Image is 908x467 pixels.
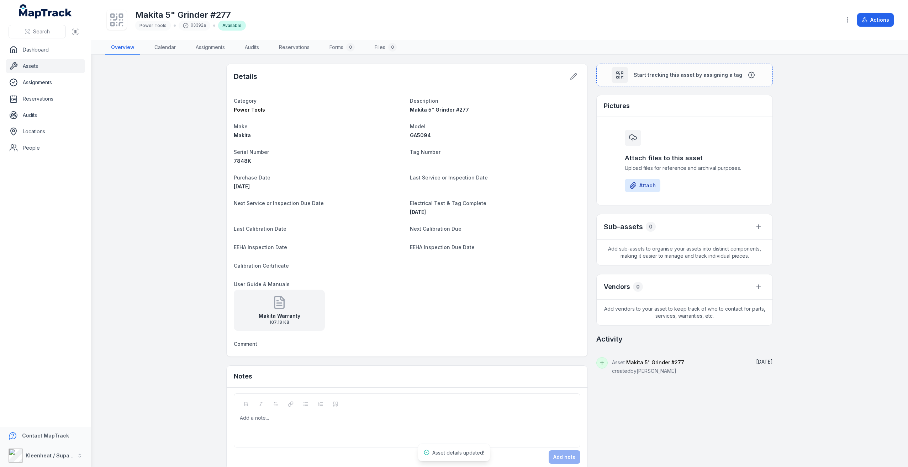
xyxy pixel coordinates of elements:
time: 10/09/2025, 12:00:00 am [410,209,426,215]
a: Reservations [6,92,85,106]
strong: Makita Warranty [259,312,300,320]
a: Assets [6,59,85,73]
button: Attach [625,179,660,192]
span: Tag Number [410,149,440,155]
div: 03392a [179,21,210,31]
span: Search [33,28,50,35]
strong: Kleenheat / Supagas [26,452,79,458]
span: Comment [234,341,257,347]
span: Asset created by [PERSON_NAME] [612,359,684,374]
span: [DATE] [756,359,773,365]
span: EEHA Inspection Due Date [410,244,475,250]
h3: Attach files to this asset [625,153,744,163]
div: 0 [633,282,643,292]
span: Last Calibration Date [234,226,286,232]
span: [DATE] [410,209,426,215]
span: User Guide & Manuals [234,281,290,287]
h2: Sub-assets [604,222,643,232]
span: Electrical Test & Tag Complete [410,200,486,206]
a: Files0 [369,40,402,55]
a: Overview [105,40,140,55]
a: Reservations [273,40,315,55]
button: Actions [857,13,894,27]
h1: Makita 5" Grinder #277 [135,9,246,21]
h3: Vendors [604,282,630,292]
a: MapTrack [19,4,72,18]
span: Asset details updated! [432,450,484,456]
time: 10/09/2025, 10:16:47 am [756,359,773,365]
span: Start tracking this asset by assigning a tag [634,71,742,79]
a: Locations [6,124,85,139]
a: People [6,141,85,155]
span: GA5094 [410,132,431,138]
div: 0 [346,43,355,52]
a: Audits [239,40,265,55]
a: Calendar [149,40,181,55]
a: Audits [6,108,85,122]
a: Assignments [6,75,85,90]
a: Assignments [190,40,231,55]
span: Power Tools [234,107,265,113]
button: Start tracking this asset by assigning a tag [596,64,773,86]
div: 0 [388,43,397,52]
span: Makita 5" Grinder #277 [410,107,469,113]
time: 10/09/2025, 12:00:00 am [234,183,250,189]
span: Category [234,98,257,104]
span: Calibration Certificate [234,263,289,269]
strong: Contact MapTrack [22,433,69,439]
span: Add vendors to your asset to keep track of who to contact for parts, services, warranties, etc. [597,300,772,325]
span: Last Service or Inspection Date [410,175,488,181]
span: Make [234,123,248,129]
h2: Activity [596,334,623,344]
span: 7848K [234,158,251,164]
span: [DATE] [234,183,250,189]
h3: Pictures [604,101,630,111]
a: Dashboard [6,43,85,57]
span: Makita 5" Grinder #277 [626,359,684,365]
h3: Notes [234,371,252,381]
div: 0 [646,222,656,232]
a: Forms0 [324,40,360,55]
h2: Details [234,71,257,81]
div: Available [218,21,246,31]
span: Next Calibration Due [410,226,461,232]
span: Power Tools [139,23,167,28]
button: Search [9,25,66,38]
span: Purchase Date [234,175,270,181]
span: Description [410,98,438,104]
span: Model [410,123,426,129]
span: Next Service or Inspection Due Date [234,200,324,206]
span: Serial Number [234,149,269,155]
span: Upload files for reference and archival purposes. [625,165,744,172]
span: Add sub-assets to organise your assets into distinct components, making it easier to manage and t... [597,240,772,265]
span: Makita [234,132,251,138]
span: 107.19 KB [259,320,300,325]
span: EEHA Inspection Date [234,244,287,250]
